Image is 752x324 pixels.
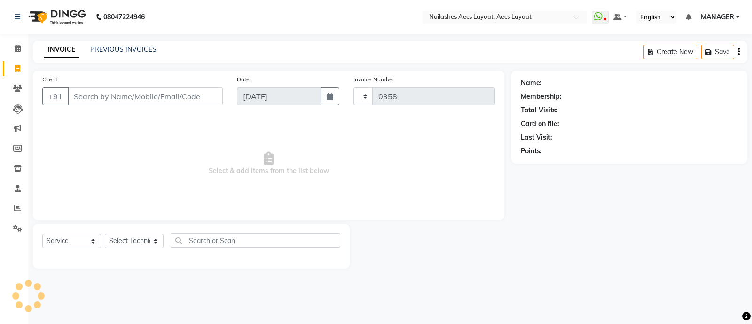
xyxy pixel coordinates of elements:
a: PREVIOUS INVOICES [90,45,157,54]
label: Invoice Number [353,75,394,84]
button: Save [701,45,734,59]
button: Create New [643,45,697,59]
input: Search by Name/Mobile/Email/Code [68,87,223,105]
div: Last Visit: [521,133,552,142]
div: Total Visits: [521,105,558,115]
img: logo [24,4,88,30]
button: +91 [42,87,69,105]
span: Select & add items from the list below [42,117,495,211]
a: INVOICE [44,41,79,58]
input: Search or Scan [171,233,340,248]
span: MANAGER [701,12,734,22]
div: Name: [521,78,542,88]
div: Membership: [521,92,562,102]
label: Date [237,75,250,84]
b: 08047224946 [103,4,145,30]
label: Client [42,75,57,84]
div: Points: [521,146,542,156]
div: Card on file: [521,119,559,129]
